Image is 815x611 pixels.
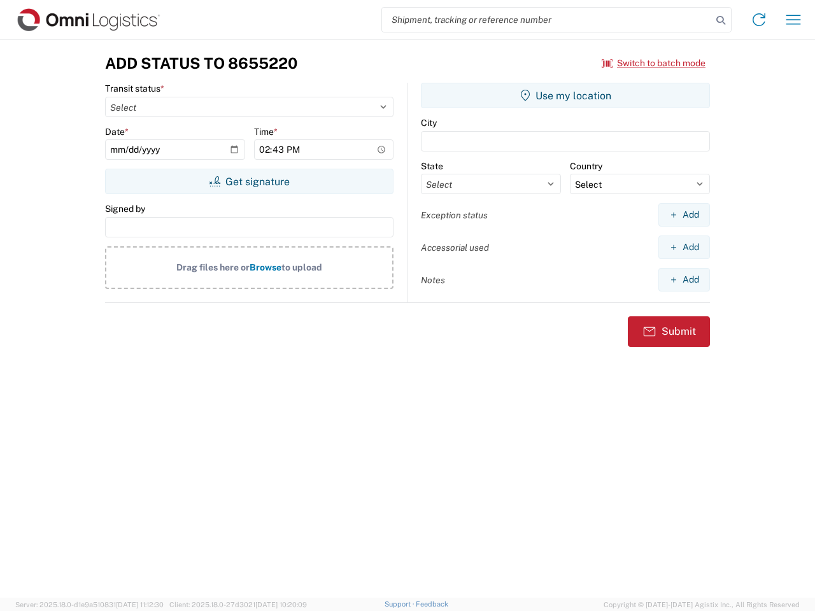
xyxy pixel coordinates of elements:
[105,126,129,137] label: Date
[570,160,602,172] label: Country
[255,601,307,608] span: [DATE] 10:20:09
[421,117,437,129] label: City
[385,600,416,608] a: Support
[105,54,297,73] h3: Add Status to 8655220
[382,8,712,32] input: Shipment, tracking or reference number
[658,235,710,259] button: Add
[169,601,307,608] span: Client: 2025.18.0-27d3021
[421,242,489,253] label: Accessorial used
[116,601,164,608] span: [DATE] 11:12:30
[658,203,710,227] button: Add
[176,262,250,272] span: Drag files here or
[105,169,393,194] button: Get signature
[421,83,710,108] button: Use my location
[658,268,710,291] button: Add
[250,262,281,272] span: Browse
[421,160,443,172] label: State
[254,126,278,137] label: Time
[105,83,164,94] label: Transit status
[421,209,488,221] label: Exception status
[602,53,705,74] button: Switch to batch mode
[416,600,448,608] a: Feedback
[628,316,710,347] button: Submit
[421,274,445,286] label: Notes
[15,601,164,608] span: Server: 2025.18.0-d1e9a510831
[604,599,800,610] span: Copyright © [DATE]-[DATE] Agistix Inc., All Rights Reserved
[281,262,322,272] span: to upload
[105,203,145,214] label: Signed by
